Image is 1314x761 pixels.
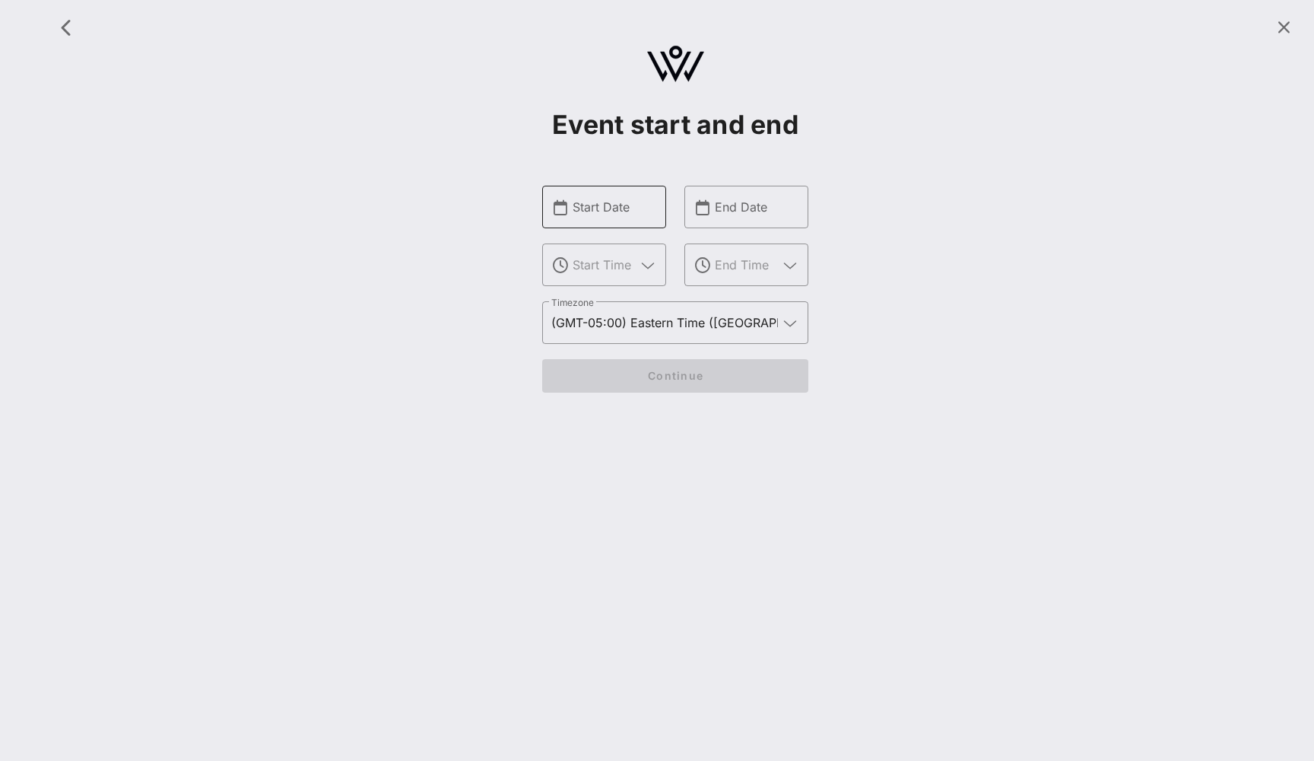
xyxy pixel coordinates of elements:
h1: Event start and end [542,110,808,140]
input: Start Time [573,253,636,277]
label: Timezone [551,297,594,308]
button: prepend icon [554,200,567,215]
button: prepend icon [696,200,709,215]
input: End Time [715,253,778,277]
img: logo.svg [647,46,704,82]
